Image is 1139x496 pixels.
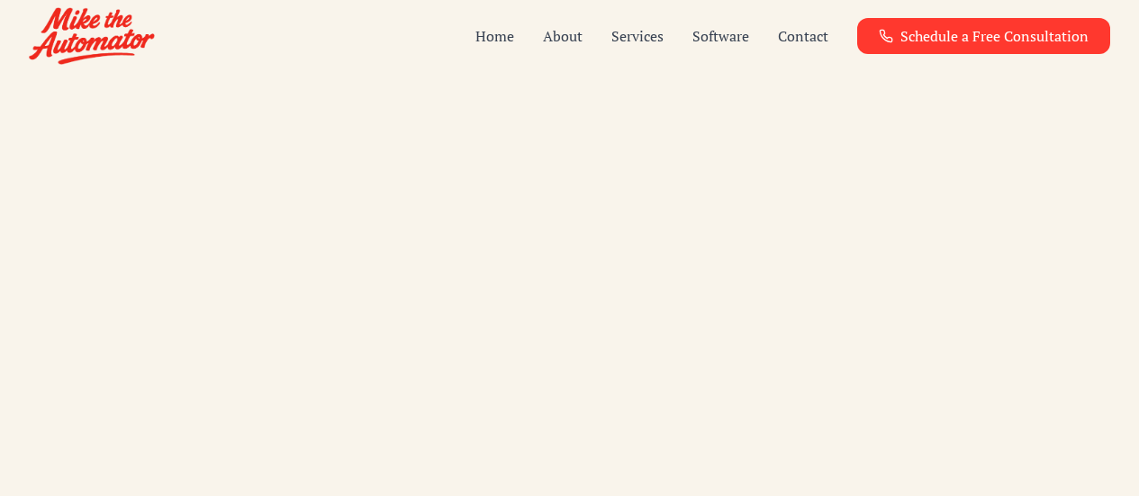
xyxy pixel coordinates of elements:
[778,25,828,47] a: Contact
[611,25,664,47] button: Services
[475,25,514,47] a: Home
[29,7,155,65] img: Mike the Automator
[692,25,749,47] button: Software
[857,18,1110,54] a: Schedule a Free Consultation
[543,25,583,47] a: About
